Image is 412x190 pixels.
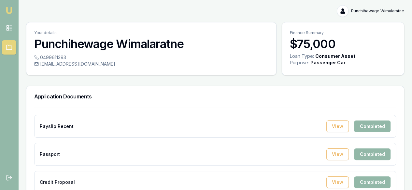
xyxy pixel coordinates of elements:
[290,37,396,50] h3: $75,000
[34,30,268,35] p: Your details
[40,179,75,185] p: Credit Proposal
[40,54,66,61] span: 0499611393
[40,61,115,67] span: [EMAIL_ADDRESS][DOMAIN_NAME]
[354,148,391,160] div: Completed
[310,59,346,66] div: Passenger Car
[354,120,391,132] div: Completed
[326,120,349,132] button: View
[34,94,396,99] h3: Application Documents
[5,6,13,14] img: emu-icon-u.png
[34,37,268,50] h3: Punchihewage Wimalaratne
[290,53,314,59] div: Loan Type:
[290,30,396,35] p: Finance Summary
[40,123,74,130] p: Payslip Recent
[354,176,391,188] div: Completed
[351,8,404,14] span: Punchihewage Wimalaratne
[326,176,349,188] button: View
[315,53,355,59] div: Consumer Asset
[290,59,309,66] div: Purpose:
[326,148,349,160] button: View
[40,151,60,158] p: Passport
